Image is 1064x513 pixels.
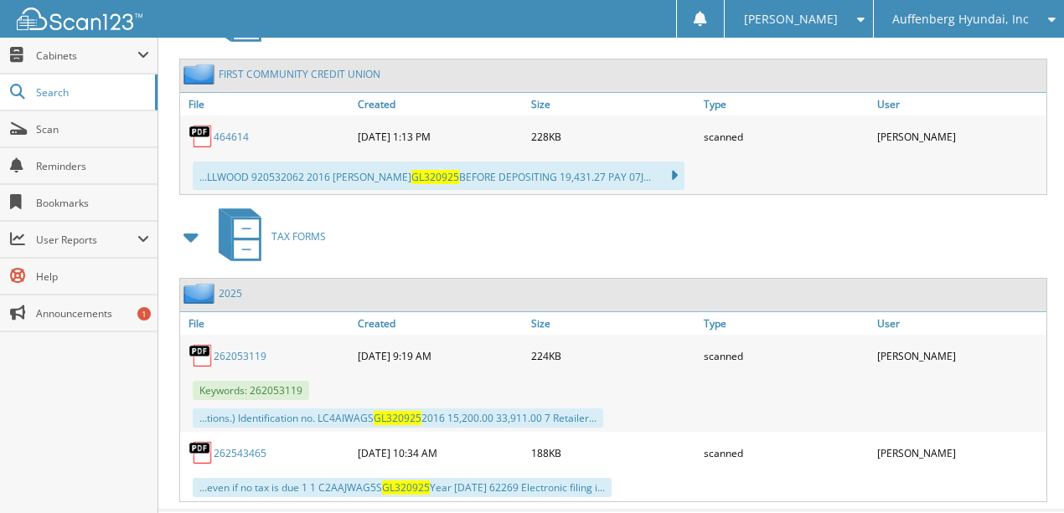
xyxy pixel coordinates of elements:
[527,120,700,153] div: 228KB
[527,339,700,372] div: 224KB
[36,233,137,247] span: User Reports
[892,14,1029,24] span: Auffenberg Hyundai, Inc
[700,93,873,115] a: Type
[137,307,151,321] div: 1
[411,170,459,184] span: GL320925
[180,312,354,335] a: File
[700,120,873,153] div: scanned
[214,130,249,144] a: 464614
[36,159,149,173] span: Reminders
[193,478,612,497] div: ...even if no tax is due 1 1 C2AAJWAG5S Year [DATE] 62269 Electronic filing i...
[873,436,1046,469] div: [PERSON_NAME]
[36,85,147,100] span: Search
[980,433,1064,513] iframe: Chat Widget
[193,162,684,190] div: ...LLWOOD 920532062 2016 [PERSON_NAME] BEFORE DEPOSITING 19,431.27 PAY 07J...
[873,312,1046,335] a: User
[527,93,700,115] a: Size
[744,14,838,24] span: [PERSON_NAME]
[193,408,603,428] div: ...tions.) Identification no. LC4AIWAGS 2016 15,200.00 33,911.00 7 Retailer...
[36,49,137,63] span: Cabinets
[354,436,527,469] div: [DATE] 10:34 AM
[700,436,873,469] div: scanned
[17,8,142,30] img: scan123-logo-white.svg
[354,312,527,335] a: Created
[700,312,873,335] a: Type
[354,339,527,372] div: [DATE] 9:19 AM
[189,343,214,368] img: PDF.png
[873,339,1046,372] div: [PERSON_NAME]
[189,440,214,465] img: PDF.png
[183,64,219,85] img: folder2.png
[180,93,354,115] a: File
[219,286,242,300] a: 2025
[527,312,700,335] a: Size
[873,93,1046,115] a: User
[193,381,309,400] span: Keywords: 262053119
[354,120,527,153] div: [DATE] 1:13 PM
[36,306,149,321] span: Announcements
[209,203,326,269] a: TAX FORMS
[219,67,380,81] a: FIRST COMMUNITY CREDIT UNION
[873,120,1046,153] div: [PERSON_NAME]
[36,122,149,136] span: Scan
[354,93,527,115] a: Created
[700,339,873,372] div: scanned
[36,269,149,284] span: Help
[189,124,214,149] img: PDF.png
[214,446,266,460] a: 262543465
[271,229,326,244] span: TAX FORMS
[374,411,421,425] span: GL320925
[382,480,430,495] span: GL320925
[214,349,266,363] a: 262053119
[527,436,700,469] div: 188KB
[183,283,219,304] img: folder2.png
[36,196,149,210] span: Bookmarks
